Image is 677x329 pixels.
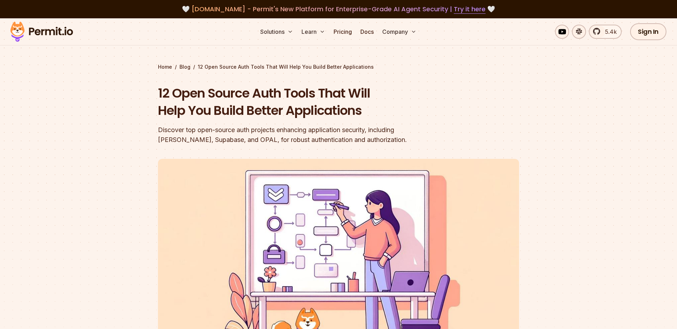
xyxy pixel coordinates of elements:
[158,63,172,70] a: Home
[17,4,660,14] div: 🤍 🤍
[331,25,355,39] a: Pricing
[589,25,622,39] a: 5.4k
[191,5,486,13] span: [DOMAIN_NAME] - Permit's New Platform for Enterprise-Grade AI Agent Security |
[454,5,486,14] a: Try it here
[630,23,666,40] a: Sign In
[7,20,76,44] img: Permit logo
[358,25,377,39] a: Docs
[601,27,617,36] span: 5.4k
[158,85,429,119] h1: 12 Open Source Auth Tools That Will Help You Build Better Applications
[158,63,519,70] div: / /
[257,25,296,39] button: Solutions
[299,25,328,39] button: Learn
[379,25,419,39] button: Company
[158,125,429,145] div: Discover top open-source auth projects enhancing application security, including [PERSON_NAME], S...
[179,63,190,70] a: Blog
